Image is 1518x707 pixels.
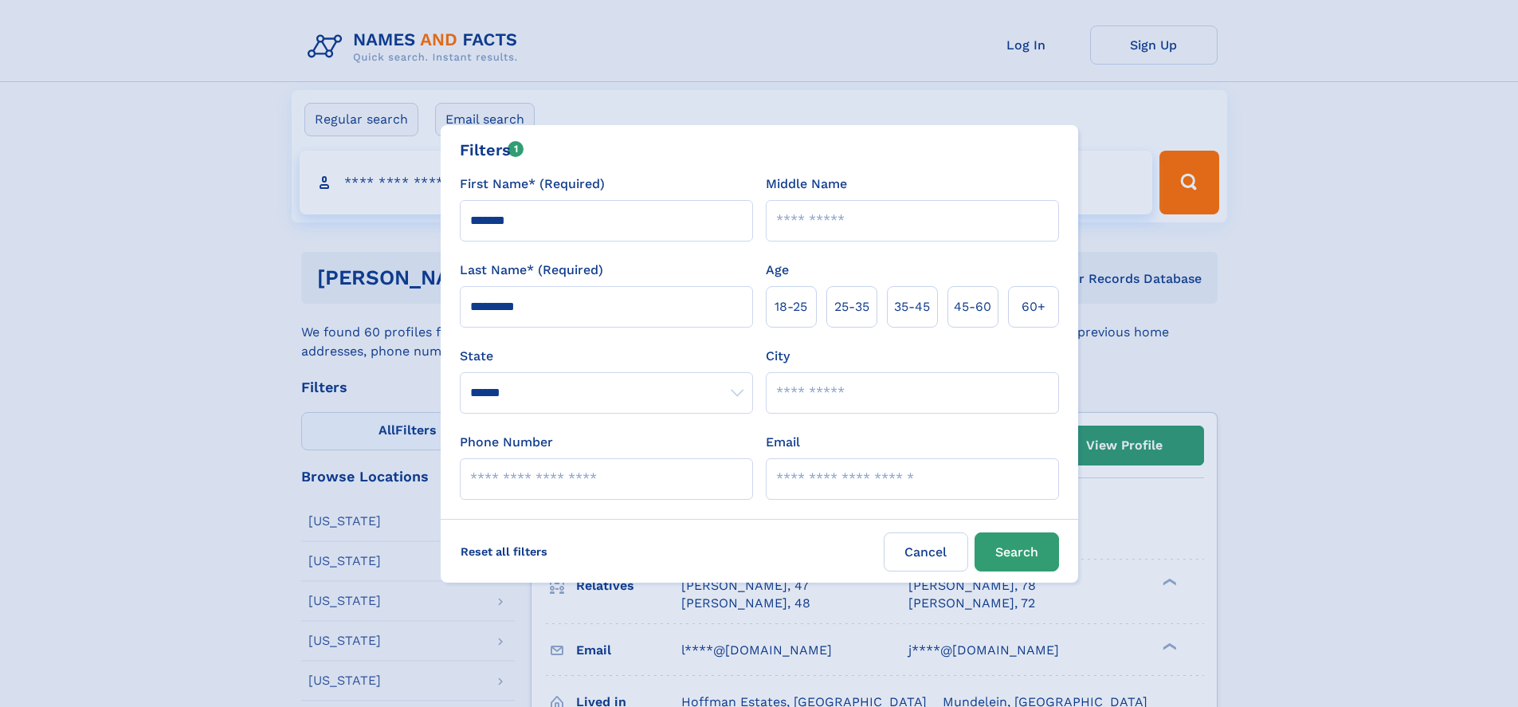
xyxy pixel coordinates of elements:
span: 60+ [1022,297,1045,316]
span: 35‑45 [894,297,930,316]
label: Middle Name [766,175,847,194]
span: 25‑35 [834,297,869,316]
div: Filters [460,138,524,162]
label: Cancel [884,532,968,571]
label: Age [766,261,789,280]
label: Reset all filters [450,532,558,571]
label: Phone Number [460,433,553,452]
label: Last Name* (Required) [460,261,603,280]
label: Email [766,433,800,452]
label: State [460,347,753,366]
label: First Name* (Required) [460,175,605,194]
label: City [766,347,790,366]
span: 18‑25 [775,297,807,316]
span: 45‑60 [954,297,991,316]
button: Search [975,532,1059,571]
